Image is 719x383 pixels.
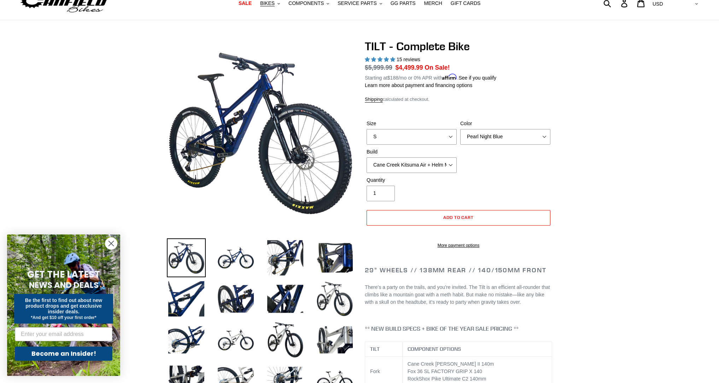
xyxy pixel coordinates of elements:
[25,297,103,314] span: Be the first to find out about new product drops and get exclusive insider deals.
[216,279,255,318] img: Load image into Gallery viewer, TILT - Complete Bike
[365,342,403,357] th: TILT
[167,320,206,359] img: Load image into Gallery viewer, TILT - Complete Bike
[315,320,354,359] img: Load image into Gallery viewer, TILT - Complete Bike
[365,96,552,103] div: calculated at checkout.
[460,120,550,127] label: Color
[458,75,496,81] a: See if you qualify - Learn more about Affirm Financing (opens in modal)
[15,327,112,341] input: Enter your email address
[365,325,552,332] h4: ** NEW BUILD SPECS + BIKE OF THE YEAR SALE PRICING **
[425,63,450,72] span: On Sale!
[15,347,112,361] button: Become an Insider!
[260,0,275,6] span: BIKES
[367,120,457,127] label: Size
[396,64,423,71] span: $4,499.99
[367,210,550,226] button: Add to cart
[365,82,472,88] a: Learn more about payment and financing options
[365,64,392,71] s: $5,999.99
[391,0,416,6] span: GG PARTS
[167,238,206,277] img: Load image into Gallery viewer, TILT - Complete Bike
[216,238,255,277] img: Load image into Gallery viewer, TILT - Complete Bike
[315,238,354,277] img: Load image into Gallery viewer, TILT - Complete Bike
[424,0,442,6] span: MERCH
[27,268,100,281] span: GET THE LATEST
[31,315,96,320] span: *And get $10 off your first order*
[365,266,552,274] h2: 29" Wheels // 138mm Rear // 140/150mm Front
[365,57,397,62] span: 5.00 stars
[387,75,398,81] span: $188
[29,279,99,291] span: NEWS AND DEALS
[365,72,496,82] p: Starting at /mo or 0% APR with .
[443,215,474,220] span: Add to cart
[266,279,305,318] img: Load image into Gallery viewer, TILT - Complete Bike
[365,40,552,53] h1: TILT - Complete Bike
[402,342,552,357] th: COMPONENT OPTIONS
[451,0,481,6] span: GIFT CARDS
[365,97,383,103] a: Shipping
[367,176,457,184] label: Quantity
[288,0,324,6] span: COMPONENTS
[266,238,305,277] img: Load image into Gallery viewer, TILT - Complete Bike
[105,237,117,250] button: Close dialog
[266,320,305,359] img: Load image into Gallery viewer, TILT - Complete Bike
[338,0,376,6] span: SERVICE PARTS
[442,74,457,80] span: Affirm
[365,284,552,306] p: There’s a party on the trails, and you’re invited. The Tilt is an efficient all-rounder that clim...
[216,320,255,359] img: Load image into Gallery viewer, TILT - Complete Bike
[367,242,550,249] a: More payment options
[397,57,420,62] span: 15 reviews
[367,148,457,156] label: Build
[239,0,252,6] span: SALE
[315,279,354,318] img: Load image into Gallery viewer, TILT - Complete Bike
[167,279,206,318] img: Load image into Gallery viewer, TILT - Complete Bike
